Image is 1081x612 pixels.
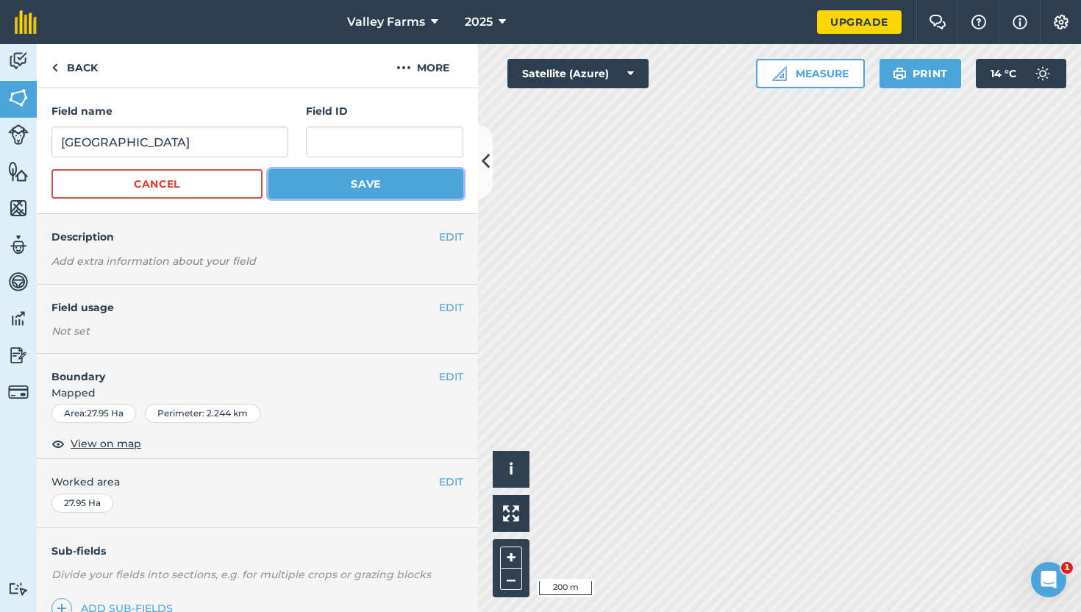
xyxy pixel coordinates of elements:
h4: Field ID [306,103,463,119]
div: Perimeter : 2.244 km [145,404,260,423]
div: Area : 27.95 Ha [51,404,136,423]
span: Valley Farms [347,13,425,31]
span: Worked area [51,474,463,490]
img: svg+xml;base64,PHN2ZyB4bWxucz0iaHR0cDovL3d3dy53My5vcmcvMjAwMC9zdmciIHdpZHRoPSIxOCIgaGVpZ2h0PSIyNC... [51,435,65,452]
img: svg+xml;base64,PD94bWwgdmVyc2lvbj0iMS4wIiBlbmNvZGluZz0idXRmLTgiPz4KPCEtLSBHZW5lcmF0b3I6IEFkb2JlIE... [8,50,29,72]
div: 27.95 Ha [51,494,113,513]
button: + [500,547,522,569]
button: Satellite (Azure) [507,59,649,88]
em: Divide your fields into sections, e.g. for multiple crops or grazing blocks [51,568,431,581]
h4: Description [51,229,463,245]
img: svg+xml;base64,PD94bWwgdmVyc2lvbj0iMS4wIiBlbmNvZGluZz0idXRmLTgiPz4KPCEtLSBHZW5lcmF0b3I6IEFkb2JlIE... [8,582,29,596]
img: svg+xml;base64,PD94bWwgdmVyc2lvbj0iMS4wIiBlbmNvZGluZz0idXRmLTgiPz4KPCEtLSBHZW5lcmF0b3I6IEFkb2JlIE... [8,124,29,145]
img: svg+xml;base64,PHN2ZyB4bWxucz0iaHR0cDovL3d3dy53My5vcmcvMjAwMC9zdmciIHdpZHRoPSI1NiIgaGVpZ2h0PSI2MC... [8,197,29,219]
img: svg+xml;base64,PD94bWwgdmVyc2lvbj0iMS4wIiBlbmNvZGluZz0idXRmLTgiPz4KPCEtLSBHZW5lcmF0b3I6IEFkb2JlIE... [8,382,29,402]
button: More [368,44,478,88]
button: Print [880,59,962,88]
img: A question mark icon [970,15,988,29]
div: Not set [51,324,463,338]
span: 14 ° C [991,59,1016,88]
img: fieldmargin Logo [15,10,37,34]
h4: Field name [51,103,288,119]
img: svg+xml;base64,PD94bWwgdmVyc2lvbj0iMS4wIiBlbmNvZGluZz0idXRmLTgiPz4KPCEtLSBHZW5lcmF0b3I6IEFkb2JlIE... [8,344,29,366]
img: svg+xml;base64,PD94bWwgdmVyc2lvbj0iMS4wIiBlbmNvZGluZz0idXRmLTgiPz4KPCEtLSBHZW5lcmF0b3I6IEFkb2JlIE... [8,234,29,256]
img: svg+xml;base64,PHN2ZyB4bWxucz0iaHR0cDovL3d3dy53My5vcmcvMjAwMC9zdmciIHdpZHRoPSIyMCIgaGVpZ2h0PSIyNC... [396,59,411,76]
button: EDIT [439,474,463,490]
img: A cog icon [1052,15,1070,29]
span: i [509,460,513,478]
span: Mapped [37,385,478,401]
h4: Field usage [51,299,439,316]
iframe: Intercom live chat [1031,562,1066,597]
img: svg+xml;base64,PHN2ZyB4bWxucz0iaHR0cDovL3d3dy53My5vcmcvMjAwMC9zdmciIHdpZHRoPSI1NiIgaGVpZ2h0PSI2MC... [8,160,29,182]
img: svg+xml;base64,PD94bWwgdmVyc2lvbj0iMS4wIiBlbmNvZGluZz0idXRmLTgiPz4KPCEtLSBHZW5lcmF0b3I6IEFkb2JlIE... [1028,59,1057,88]
span: 1 [1061,562,1073,574]
button: – [500,569,522,590]
img: Ruler icon [772,66,787,81]
button: Cancel [51,169,263,199]
em: Add extra information about your field [51,255,256,268]
a: Back [37,44,113,88]
button: i [493,451,529,488]
img: Two speech bubbles overlapping with the left bubble in the forefront [929,15,946,29]
h4: Sub-fields [37,543,478,559]
img: Four arrows, one pointing top left, one top right, one bottom right and the last bottom left [503,505,519,522]
button: EDIT [439,229,463,245]
button: Save [268,169,463,199]
img: svg+xml;base64,PHN2ZyB4bWxucz0iaHR0cDovL3d3dy53My5vcmcvMjAwMC9zdmciIHdpZHRoPSIxOSIgaGVpZ2h0PSIyNC... [893,65,907,82]
a: Upgrade [817,10,902,34]
button: Measure [756,59,865,88]
img: svg+xml;base64,PHN2ZyB4bWxucz0iaHR0cDovL3d3dy53My5vcmcvMjAwMC9zdmciIHdpZHRoPSI1NiIgaGVpZ2h0PSI2MC... [8,87,29,109]
img: svg+xml;base64,PD94bWwgdmVyc2lvbj0iMS4wIiBlbmNvZGluZz0idXRmLTgiPz4KPCEtLSBHZW5lcmF0b3I6IEFkb2JlIE... [8,271,29,293]
img: svg+xml;base64,PHN2ZyB4bWxucz0iaHR0cDovL3d3dy53My5vcmcvMjAwMC9zdmciIHdpZHRoPSIxNyIgaGVpZ2h0PSIxNy... [1013,13,1027,31]
img: svg+xml;base64,PHN2ZyB4bWxucz0iaHR0cDovL3d3dy53My5vcmcvMjAwMC9zdmciIHdpZHRoPSI5IiBoZWlnaHQ9IjI0Ii... [51,59,58,76]
h4: Boundary [37,354,439,385]
button: EDIT [439,299,463,316]
span: 2025 [465,13,493,31]
img: svg+xml;base64,PD94bWwgdmVyc2lvbj0iMS4wIiBlbmNvZGluZz0idXRmLTgiPz4KPCEtLSBHZW5lcmF0b3I6IEFkb2JlIE... [8,307,29,330]
button: 14 °C [976,59,1066,88]
button: EDIT [439,369,463,385]
button: View on map [51,435,141,452]
span: View on map [71,435,141,452]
